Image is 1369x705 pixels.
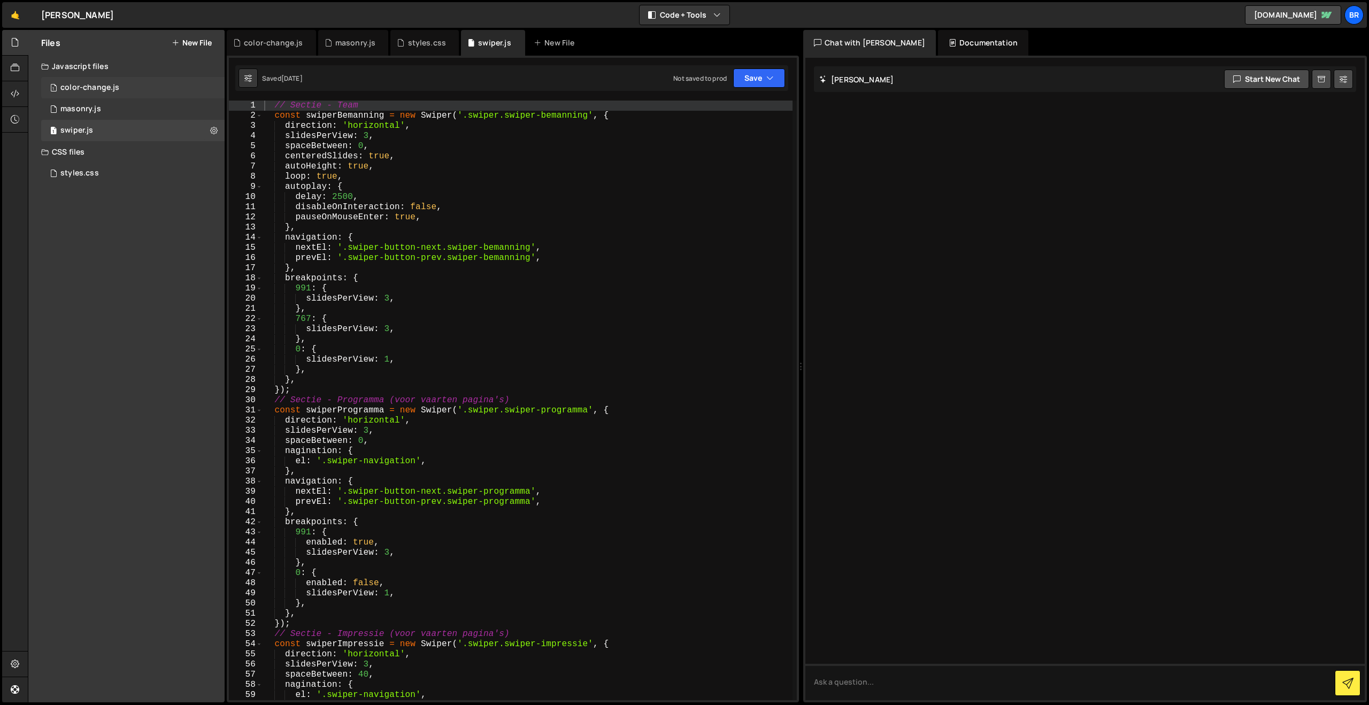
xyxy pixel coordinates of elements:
[534,37,579,48] div: New File
[60,168,99,178] div: styles.css
[229,344,263,355] div: 25
[229,497,263,507] div: 40
[229,273,263,283] div: 18
[229,599,263,609] div: 50
[41,9,114,21] div: [PERSON_NAME]
[673,74,727,83] div: Not saved to prod
[229,294,263,304] div: 20
[229,212,263,223] div: 12
[229,416,263,426] div: 32
[229,517,263,527] div: 42
[229,334,263,344] div: 24
[229,192,263,202] div: 10
[50,127,57,136] span: 1
[408,37,447,48] div: styles.css
[229,131,263,141] div: 4
[229,172,263,182] div: 8
[172,39,212,47] button: New File
[229,629,263,639] div: 53
[229,456,263,466] div: 36
[229,304,263,314] div: 21
[229,405,263,416] div: 31
[229,314,263,324] div: 22
[229,375,263,385] div: 28
[28,56,225,77] div: Javascript files
[41,98,225,120] div: 16297/44199.js
[229,202,263,212] div: 11
[41,120,225,141] div: 16297/44014.js
[262,74,303,83] div: Saved
[229,324,263,334] div: 23
[229,690,263,700] div: 59
[229,639,263,649] div: 54
[229,538,263,548] div: 44
[229,355,263,365] div: 26
[41,77,225,98] div: 16297/44719.js
[2,2,28,28] a: 🤙
[229,385,263,395] div: 29
[50,85,57,93] span: 1
[229,263,263,273] div: 17
[229,609,263,619] div: 51
[803,30,936,56] div: Chat with [PERSON_NAME]
[28,141,225,163] div: CSS files
[229,619,263,629] div: 52
[229,588,263,599] div: 49
[938,30,1028,56] div: Documentation
[229,223,263,233] div: 13
[229,487,263,497] div: 39
[229,182,263,192] div: 9
[229,680,263,690] div: 58
[1245,5,1341,25] a: [DOMAIN_NAME]
[229,436,263,446] div: 34
[229,101,263,111] div: 1
[229,527,263,538] div: 43
[733,68,785,88] button: Save
[229,548,263,558] div: 45
[640,5,729,25] button: Code + Tools
[41,163,225,184] div: 16297/44027.css
[229,162,263,172] div: 7
[1224,70,1309,89] button: Start new chat
[229,568,263,578] div: 47
[244,37,303,48] div: color-change.js
[229,253,263,263] div: 16
[60,83,119,93] div: color-change.js
[1344,5,1364,25] a: Br
[229,477,263,487] div: 38
[229,660,263,670] div: 56
[819,74,894,85] h2: [PERSON_NAME]
[41,37,60,49] h2: Files
[229,151,263,162] div: 6
[229,233,263,243] div: 14
[60,126,93,135] div: swiper.js
[229,243,263,253] div: 15
[478,37,511,48] div: swiper.js
[229,446,263,456] div: 35
[229,558,263,568] div: 46
[229,507,263,517] div: 41
[229,365,263,375] div: 27
[229,649,263,660] div: 55
[229,121,263,131] div: 3
[229,578,263,588] div: 48
[229,426,263,436] div: 33
[229,283,263,294] div: 19
[229,141,263,151] div: 5
[229,111,263,121] div: 2
[281,74,303,83] div: [DATE]
[229,466,263,477] div: 37
[335,37,376,48] div: masonry.js
[60,104,101,114] div: masonry.js
[229,395,263,405] div: 30
[229,670,263,680] div: 57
